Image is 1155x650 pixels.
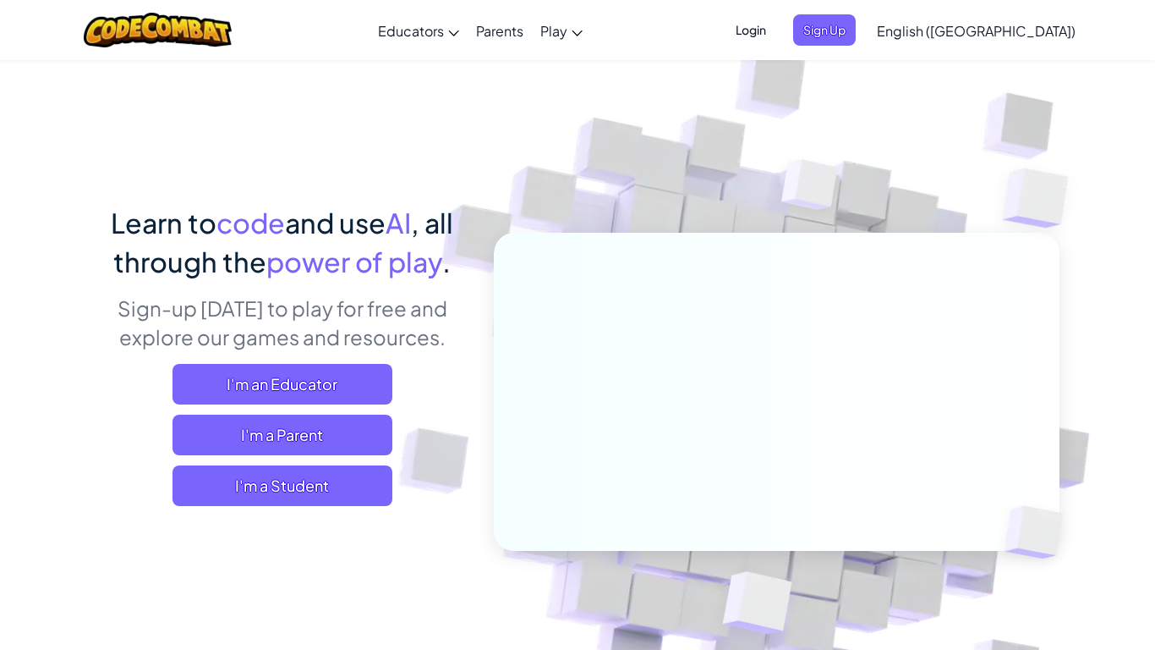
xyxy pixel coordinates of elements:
[750,126,872,252] img: Overlap cubes
[285,206,386,240] span: and use
[977,471,1103,594] img: Overlap cubes
[266,245,442,278] span: power of play
[540,22,567,40] span: Play
[369,8,468,53] a: Educators
[216,206,285,240] span: code
[877,22,1076,40] span: English ([GEOGRAPHIC_DATA])
[442,245,451,278] span: .
[386,206,411,240] span: AI
[532,8,591,53] a: Play
[172,364,392,405] a: I'm an Educator
[868,8,1084,53] a: English ([GEOGRAPHIC_DATA])
[378,22,444,40] span: Educators
[793,14,856,46] button: Sign Up
[96,294,468,351] p: Sign-up [DATE] to play for free and explore our games and resources.
[172,415,392,455] a: I'm a Parent
[84,13,232,47] img: CodeCombat logo
[468,8,532,53] a: Parents
[969,127,1115,270] img: Overlap cubes
[725,14,776,46] button: Login
[111,206,216,240] span: Learn to
[172,465,392,506] button: I'm a Student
